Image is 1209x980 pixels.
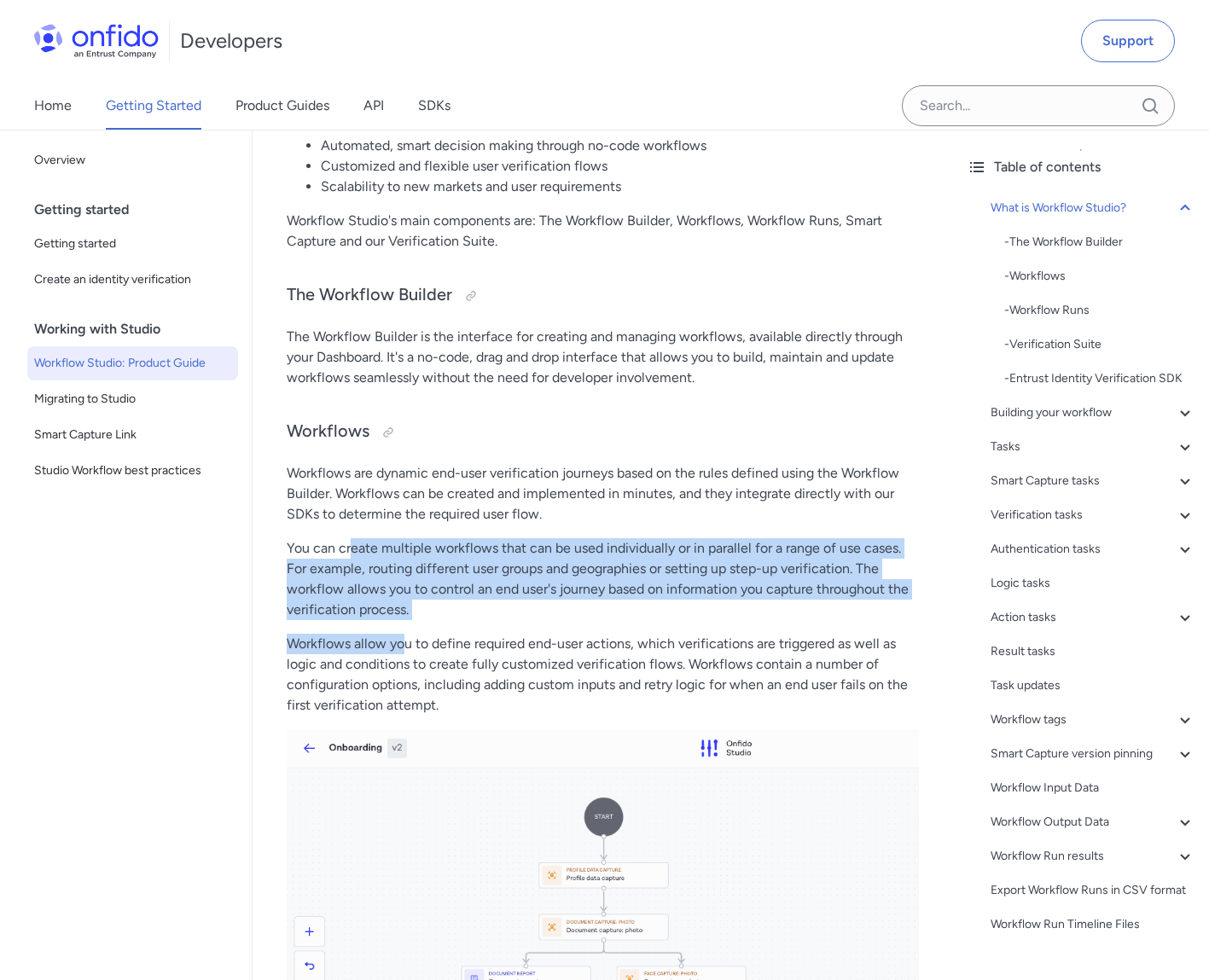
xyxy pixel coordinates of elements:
[287,211,919,252] p: Workflow Studio's main components are: The Workflow Builder, Workflows, Workflow Runs, Smart Capt...
[34,312,245,346] div: Working with Studio
[418,82,450,130] a: SDKs
[991,710,1195,730] a: Workflow tags
[34,150,231,171] span: Overview
[34,425,231,445] span: Smart Capture Link
[1004,334,1195,355] a: -Verification Suite
[287,463,919,525] p: Workflows are dynamic end-user verification journeys based on the rules defined using the Workflo...
[1004,300,1195,321] div: - Workflow Runs
[27,346,238,380] a: Workflow Studio: Product Guide
[991,778,1195,798] a: Workflow Input Data
[991,539,1195,560] a: Authentication tasks
[1004,232,1195,252] div: - The Workflow Builder
[1004,368,1195,389] div: - Entrust Identity Verification SDK
[1004,266,1195,287] div: - Workflows
[1004,334,1195,355] div: - Verification Suite
[321,156,919,177] li: Customized and flexible user verification flows
[991,505,1195,525] a: Verification tasks
[321,136,919,156] li: Automated, smart decision making through no-code workflows
[991,607,1195,628] a: Action tasks
[991,880,1195,901] a: Export Workflow Runs in CSV format
[34,389,231,409] span: Migrating to Studio
[1004,232,1195,252] a: -The Workflow Builder
[1081,20,1175,62] a: Support
[287,327,919,388] p: The Workflow Builder is the interface for creating and managing workflows, available directly thr...
[1004,368,1195,389] a: -Entrust Identity Verification SDK
[1004,300,1195,321] a: -Workflow Runs
[902,85,1175,126] input: Onfido search input field
[991,914,1195,935] a: Workflow Run Timeline Files
[235,82,329,130] a: Product Guides
[34,24,159,58] img: Onfido Logo
[991,471,1195,491] a: Smart Capture tasks
[991,437,1195,457] a: Tasks
[991,846,1195,867] a: Workflow Run results
[991,573,1195,594] a: Logic tasks
[27,263,238,297] a: Create an identity verification
[34,193,245,227] div: Getting started
[287,538,919,620] p: You can create multiple workflows that can be used individually or in parallel for a range of use...
[27,454,238,488] a: Studio Workflow best practices
[27,418,238,452] a: Smart Capture Link
[991,198,1195,218] a: What is Workflow Studio?
[991,641,1195,662] a: Result tasks
[106,82,201,130] a: Getting Started
[34,461,231,481] span: Studio Workflow best practices
[991,744,1195,764] a: Smart Capture version pinning
[27,227,238,261] a: Getting started
[34,270,231,290] span: Create an identity verification
[363,82,384,130] a: API
[287,282,919,310] h3: The Workflow Builder
[34,234,231,254] span: Getting started
[991,676,1195,696] a: Task updates
[321,177,919,197] li: Scalability to new markets and user requirements
[287,634,919,716] p: Workflows allow you to define required end-user actions, which verifications are triggered as wel...
[34,82,72,130] a: Home
[34,353,231,374] span: Workflow Studio: Product Guide
[1004,266,1195,287] a: -Workflows
[180,27,282,55] h1: Developers
[967,157,1195,177] div: Table of contents
[991,812,1195,832] a: Workflow Output Data
[27,382,238,416] a: Migrating to Studio
[27,143,238,177] a: Overview
[287,419,919,446] h3: Workflows
[991,403,1195,423] a: Building your workflow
